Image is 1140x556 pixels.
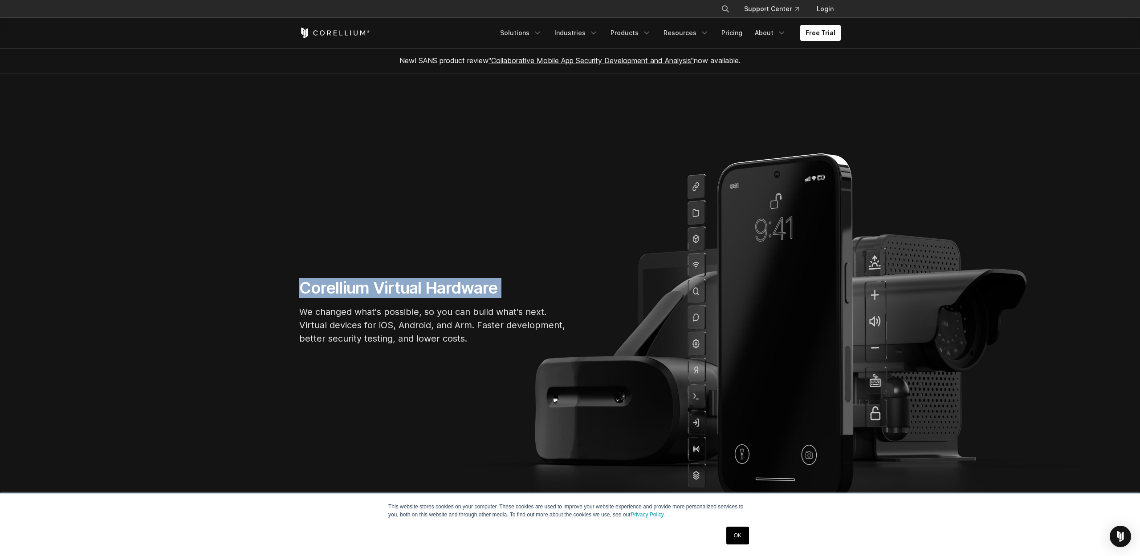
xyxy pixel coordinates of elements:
a: Privacy Policy. [631,512,665,518]
a: Pricing [716,25,748,41]
div: Open Intercom Messenger [1110,526,1131,547]
span: New! SANS product review now available. [399,56,741,65]
button: Search [717,1,733,17]
a: OK [726,527,749,544]
a: "Collaborative Mobile App Security Development and Analysis" [489,56,694,65]
a: Resources [658,25,714,41]
a: Login [810,1,841,17]
div: Navigation Menu [710,1,841,17]
a: Solutions [495,25,547,41]
a: Free Trial [800,25,841,41]
div: Navigation Menu [495,25,841,41]
a: About [749,25,791,41]
p: This website stores cookies on your computer. These cookies are used to improve your website expe... [388,503,752,519]
a: Support Center [737,1,806,17]
p: We changed what's possible, so you can build what's next. Virtual devices for iOS, Android, and A... [299,305,566,345]
a: Products [605,25,656,41]
a: Industries [549,25,603,41]
a: Corellium Home [299,28,370,38]
h1: Corellium Virtual Hardware [299,278,566,298]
